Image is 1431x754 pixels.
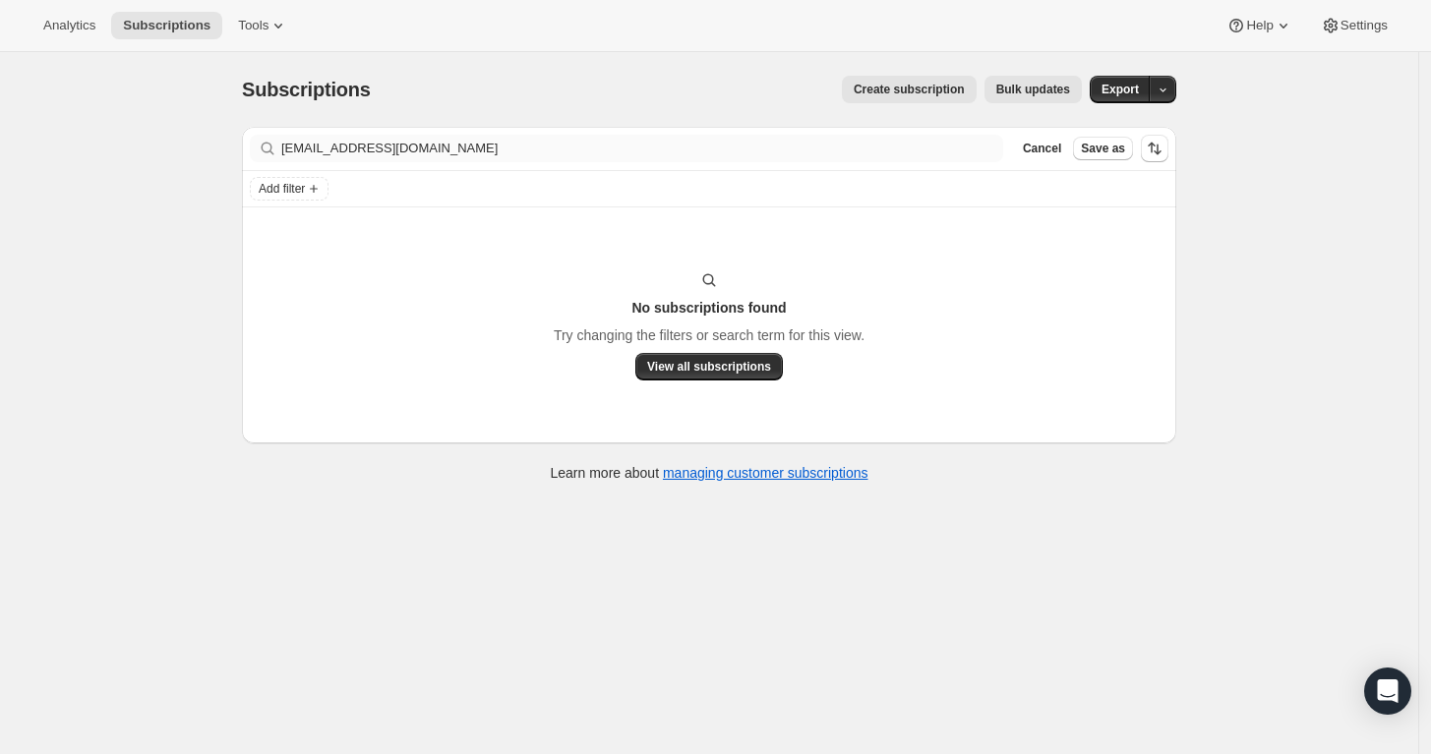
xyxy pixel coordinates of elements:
button: Add filter [250,177,328,201]
span: Cancel [1023,141,1061,156]
button: Bulk updates [984,76,1082,103]
span: Analytics [43,18,95,33]
span: Tools [238,18,268,33]
span: Create subscription [854,82,965,97]
button: Help [1215,12,1304,39]
div: Open Intercom Messenger [1364,667,1411,715]
button: Sort the results [1141,135,1168,162]
button: Export [1090,76,1151,103]
span: Subscriptions [123,18,210,33]
span: Subscriptions [242,79,371,100]
button: Create subscription [842,76,977,103]
span: Add filter [259,181,305,197]
button: Save as [1073,137,1133,160]
button: View all subscriptions [635,353,783,380]
span: Settings [1341,18,1388,33]
button: Subscriptions [111,12,222,39]
button: Settings [1309,12,1400,39]
span: Export [1102,82,1139,97]
h3: No subscriptions found [631,298,786,318]
span: Help [1246,18,1273,33]
span: View all subscriptions [647,359,771,375]
p: Try changing the filters or search term for this view. [554,325,865,345]
a: managing customer subscriptions [663,465,868,481]
button: Cancel [1015,137,1069,160]
button: Tools [226,12,300,39]
span: Save as [1081,141,1125,156]
span: Bulk updates [996,82,1070,97]
p: Learn more about [551,463,868,483]
input: Filter subscribers [281,135,1003,162]
button: Analytics [31,12,107,39]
